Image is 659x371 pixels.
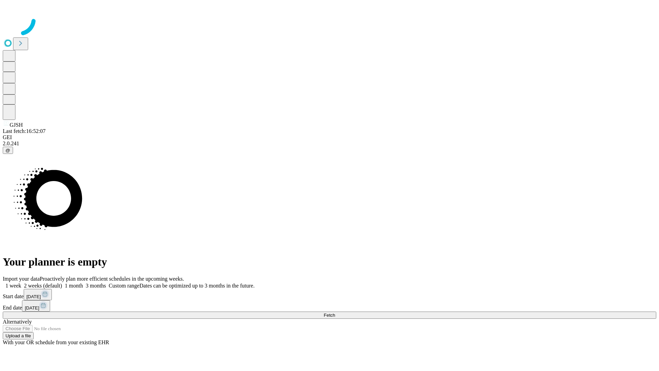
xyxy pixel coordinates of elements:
[3,319,32,325] span: Alternatively
[22,300,50,312] button: [DATE]
[25,305,39,311] span: [DATE]
[109,283,139,289] span: Custom range
[5,148,10,153] span: @
[65,283,83,289] span: 1 month
[5,283,21,289] span: 1 week
[3,276,40,282] span: Import your data
[10,122,23,128] span: GJSH
[3,256,656,268] h1: Your planner is empty
[3,140,656,147] div: 2.0.241
[86,283,106,289] span: 3 months
[3,128,46,134] span: Last fetch: 16:52:07
[3,134,656,140] div: GEI
[3,339,109,345] span: With your OR schedule from your existing EHR
[26,294,41,299] span: [DATE]
[139,283,254,289] span: Dates can be optimized up to 3 months in the future.
[24,283,62,289] span: 2 weeks (default)
[3,312,656,319] button: Fetch
[3,147,13,154] button: @
[24,289,52,300] button: [DATE]
[40,276,184,282] span: Proactively plan more efficient schedules in the upcoming weeks.
[3,289,656,300] div: Start date
[3,332,34,339] button: Upload a file
[324,313,335,318] span: Fetch
[3,300,656,312] div: End date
